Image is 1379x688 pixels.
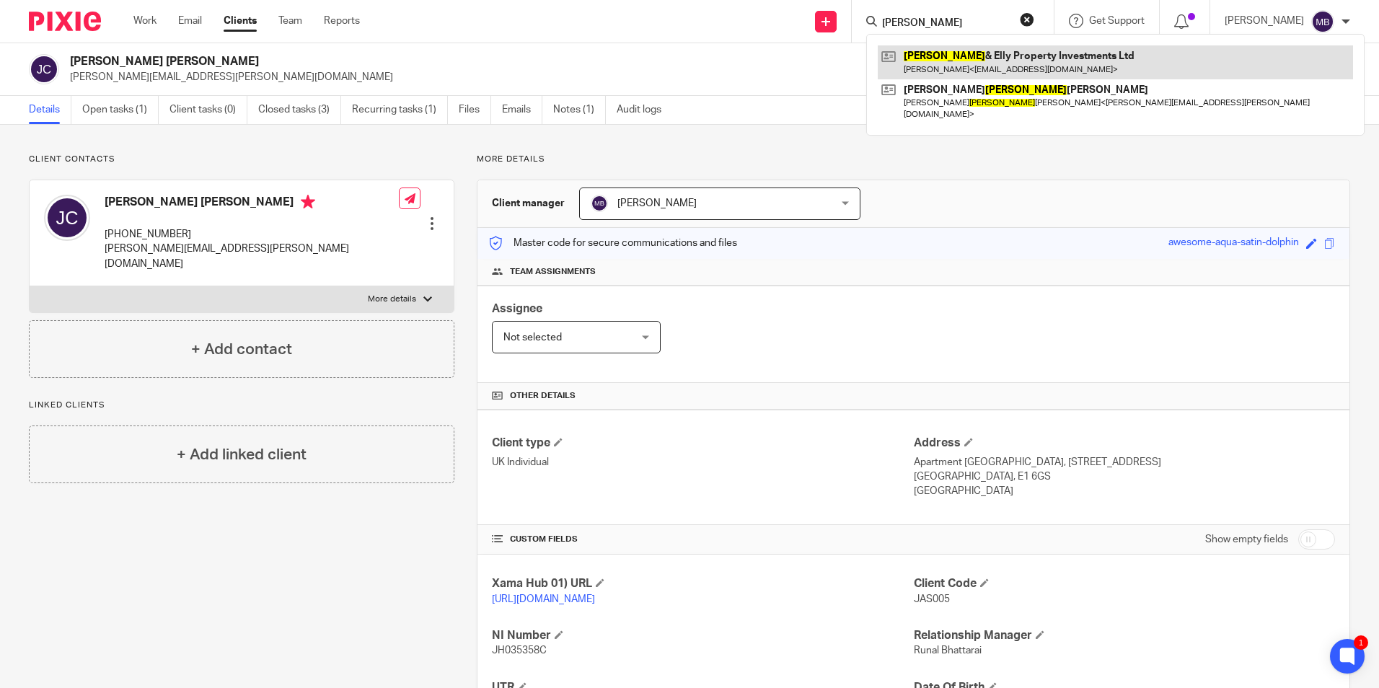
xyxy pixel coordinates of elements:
p: [GEOGRAPHIC_DATA], E1 6GS [914,469,1335,484]
button: Clear [1020,12,1034,27]
h4: Client Code [914,576,1335,591]
a: Files [459,96,491,124]
i: Primary [301,195,315,209]
a: Team [278,14,302,28]
a: Open tasks (1) [82,96,159,124]
img: svg%3E [591,195,608,212]
p: Client contacts [29,154,454,165]
a: Notes (1) [553,96,606,124]
span: Other details [510,390,576,402]
p: [PERSON_NAME][EMAIL_ADDRESS][PERSON_NAME][DOMAIN_NAME] [105,242,399,271]
span: Team assignments [510,266,596,278]
a: Reports [324,14,360,28]
span: JAS005 [914,594,950,604]
a: Emails [502,96,542,124]
span: Get Support [1089,16,1145,26]
p: [PERSON_NAME] [1225,14,1304,28]
img: svg%3E [44,195,90,241]
img: svg%3E [29,54,59,84]
p: [PERSON_NAME][EMAIL_ADDRESS][PERSON_NAME][DOMAIN_NAME] [70,70,1154,84]
a: Details [29,96,71,124]
label: Show empty fields [1205,532,1288,547]
a: [URL][DOMAIN_NAME] [492,594,595,604]
img: svg%3E [1311,10,1334,33]
p: UK Individual [492,455,913,469]
h4: Client type [492,436,913,451]
p: [GEOGRAPHIC_DATA] [914,484,1335,498]
h4: + Add linked client [177,444,307,466]
img: Pixie [29,12,101,31]
h4: Relationship Manager [914,628,1335,643]
input: Search [881,17,1010,30]
h3: Client manager [492,196,565,211]
h4: + Add contact [191,338,292,361]
span: JH035358C [492,645,547,656]
span: [PERSON_NAME] [617,198,697,208]
h4: NI Number [492,628,913,643]
p: [PHONE_NUMBER] [105,227,399,242]
div: awesome-aqua-satin-dolphin [1168,235,1299,252]
h4: Xama Hub 01) URL [492,576,913,591]
p: More details [368,294,416,305]
a: Clients [224,14,257,28]
a: Audit logs [617,96,672,124]
a: Recurring tasks (1) [352,96,448,124]
p: Master code for secure communications and files [488,236,737,250]
h2: [PERSON_NAME] [PERSON_NAME] [70,54,937,69]
h4: Address [914,436,1335,451]
span: Not selected [503,332,562,343]
span: Assignee [492,303,542,314]
div: 1 [1354,635,1368,650]
a: Email [178,14,202,28]
span: Runal Bhattarai [914,645,982,656]
p: Apartment [GEOGRAPHIC_DATA], [STREET_ADDRESS] [914,455,1335,469]
a: Client tasks (0) [169,96,247,124]
p: Linked clients [29,400,454,411]
h4: [PERSON_NAME] [PERSON_NAME] [105,195,399,213]
h4: CUSTOM FIELDS [492,534,913,545]
a: Work [133,14,157,28]
a: Closed tasks (3) [258,96,341,124]
p: More details [477,154,1350,165]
